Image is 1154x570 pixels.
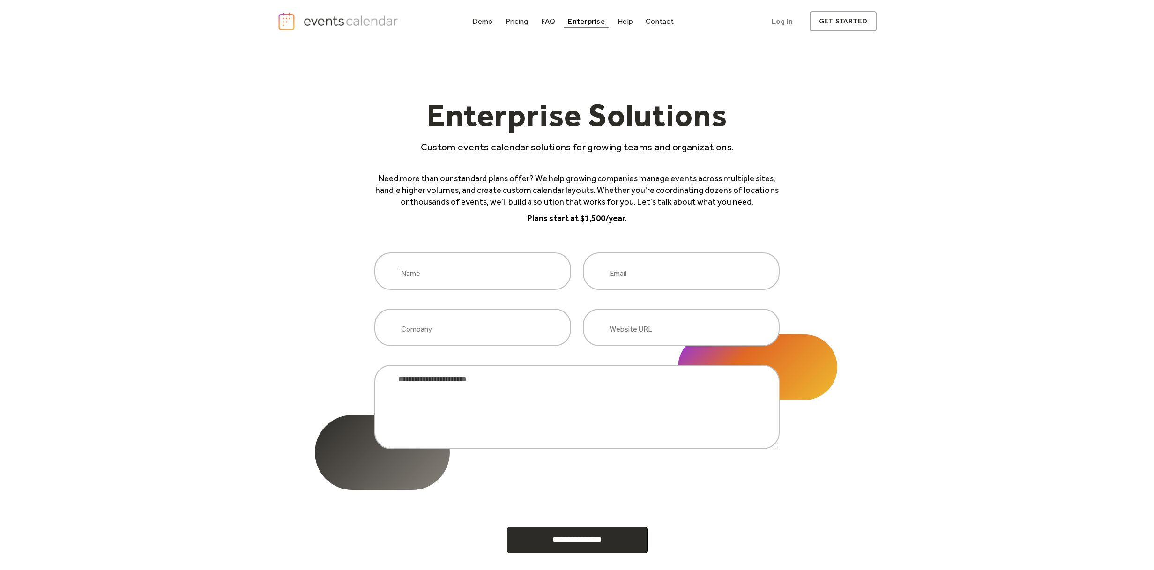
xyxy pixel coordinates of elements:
[810,11,877,31] a: get started
[541,19,556,24] div: FAQ
[506,468,648,504] iframe: reCAPTCHA
[374,140,780,154] p: Custom events calendar solutions for growing teams and organizations.
[642,15,678,28] a: Contact
[506,19,529,24] div: Pricing
[374,252,780,553] form: enterprise inquiry
[564,15,608,28] a: Enterprise
[614,15,637,28] a: Help
[277,12,401,31] a: home
[502,15,532,28] a: Pricing
[537,15,559,28] a: FAQ
[374,213,780,224] p: Plans start at $1,500/year.
[374,173,780,208] p: Need more than our standard plans offer? We help growing companies manage events across multiple ...
[472,19,493,24] div: Demo
[646,19,674,24] div: Contact
[762,11,802,31] a: Log In
[374,99,780,140] h1: Enterprise Solutions
[618,19,633,24] div: Help
[469,15,497,28] a: Demo
[568,19,604,24] div: Enterprise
